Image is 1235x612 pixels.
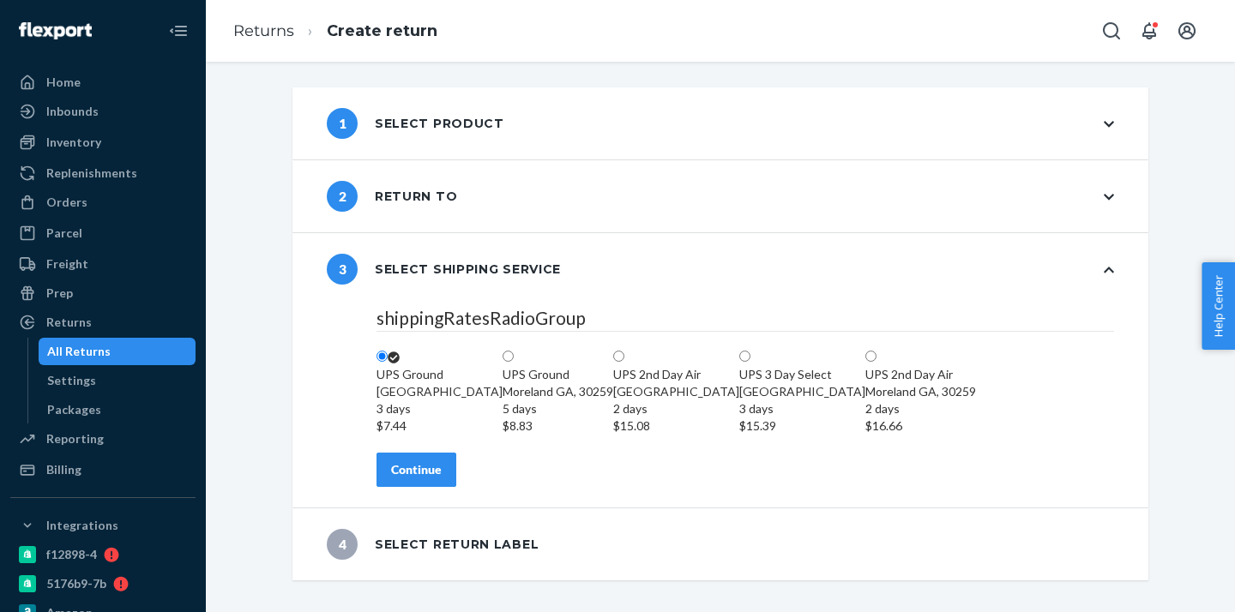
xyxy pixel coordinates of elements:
div: 5 days [503,400,613,417]
a: Freight [10,250,196,278]
div: 3 days [377,400,503,417]
button: Open notifications [1132,14,1166,48]
div: Moreland GA, 30259 [503,383,613,435]
div: UPS 2nd Day Air [613,366,739,383]
div: [GEOGRAPHIC_DATA] [613,383,739,435]
a: 5176b9-7b [10,570,196,597]
input: UPS 2nd Day Air[GEOGRAPHIC_DATA]2 days$15.08 [613,351,624,362]
div: Reporting [46,430,104,447]
a: Inbounds [10,98,196,125]
div: UPS 3 Day Select [739,366,865,383]
div: [GEOGRAPHIC_DATA] [377,383,503,435]
div: f12898-4 [46,546,97,563]
button: Close Navigation [161,14,196,48]
div: Parcel [46,225,82,242]
div: 2 days [613,400,739,417]
a: Parcel [10,219,196,247]
div: UPS Ground [377,366,503,383]
button: Open Search Box [1094,14,1129,48]
a: Settings [39,367,196,394]
a: Home [10,69,196,96]
div: $16.66 [865,417,976,435]
div: $8.83 [503,417,613,435]
button: Help Center [1202,262,1235,350]
div: Billing [46,461,81,478]
div: Integrations [46,517,118,534]
a: Billing [10,456,196,483]
a: Reporting [10,425,196,453]
button: Integrations [10,512,196,539]
div: $15.08 [613,417,739,435]
button: Continue [377,453,456,487]
input: UPS GroundMoreland GA, 302595 days$8.83 [503,351,514,362]
div: Return to [327,181,457,212]
ol: breadcrumbs [220,6,451,57]
div: $7.44 [377,417,503,435]
a: Returns [233,21,294,40]
span: 2 [327,181,358,212]
div: Inbounds [46,103,99,120]
a: Returns [10,309,196,336]
div: All Returns [47,343,111,360]
span: 4 [327,529,358,560]
a: All Returns [39,338,196,365]
div: Select product [327,108,504,139]
a: f12898-4 [10,541,196,568]
div: Continue [391,461,442,478]
span: 1 [327,108,358,139]
img: Flexport logo [19,22,92,39]
a: Inventory [10,129,196,156]
a: Create return [327,21,437,40]
div: Home [46,74,81,91]
div: 3 days [739,400,865,417]
div: $15.39 [739,417,865,435]
div: Replenishments [46,165,137,182]
div: Settings [47,372,96,389]
button: Open account menu [1170,14,1204,48]
input: UPS 3 Day Select[GEOGRAPHIC_DATA]3 days$15.39 [739,351,750,362]
a: Orders [10,189,196,216]
div: Prep [46,285,73,302]
legend: shippingRatesRadioGroup [377,305,1114,332]
a: Prep [10,279,196,307]
a: Packages [39,396,196,423]
div: UPS 2nd Day Air [865,366,976,383]
span: 3 [327,254,358,285]
a: Replenishments [10,159,196,187]
div: Inventory [46,134,101,151]
div: [GEOGRAPHIC_DATA] [739,383,865,435]
div: Orders [46,194,87,211]
div: UPS Ground [503,366,613,383]
div: Packages [47,401,101,418]
div: Select shipping service [327,254,561,285]
input: UPS Ground[GEOGRAPHIC_DATA]3 days$7.44 [377,351,388,362]
div: Select return label [327,529,539,560]
div: Freight [46,255,88,273]
div: Returns [46,314,92,331]
div: 5176b9-7b [46,575,106,592]
input: UPS 2nd Day AirMoreland GA, 302592 days$16.66 [865,351,877,362]
div: Moreland GA, 30259 [865,383,976,435]
div: 2 days [865,400,976,417]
